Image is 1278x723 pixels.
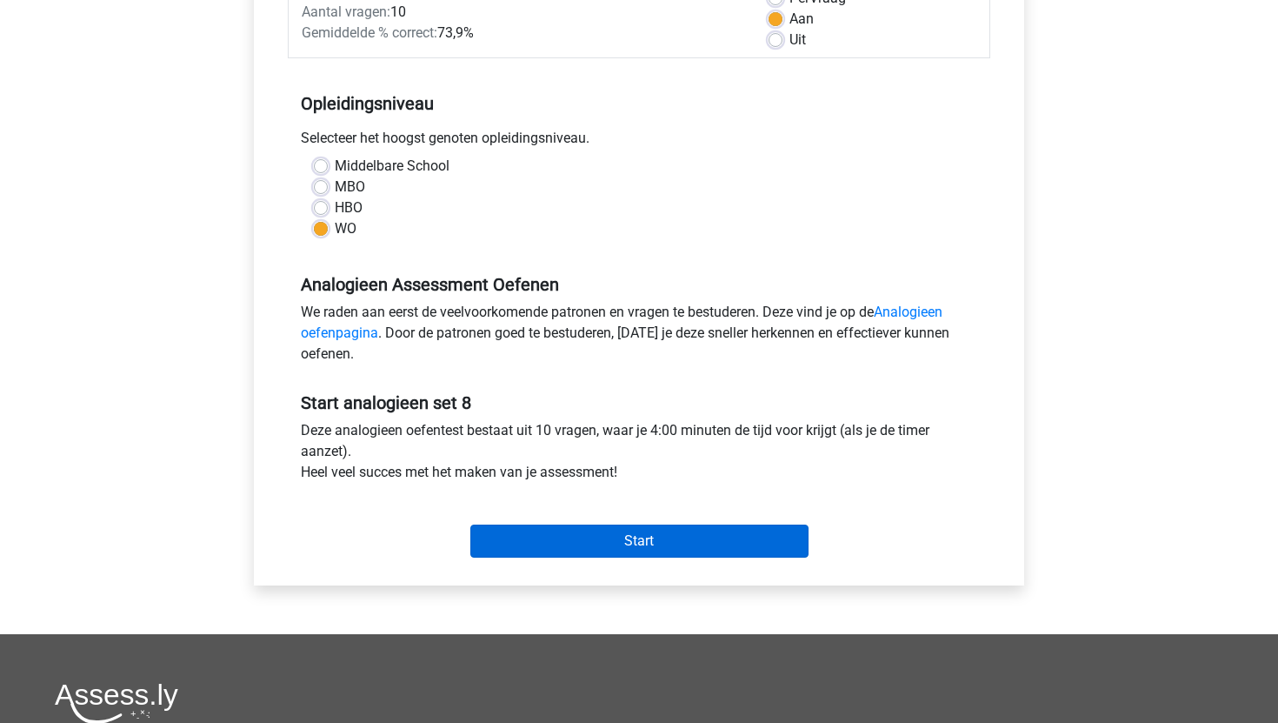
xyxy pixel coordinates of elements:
h5: Start analogieen set 8 [301,392,977,413]
div: 10 [289,2,755,23]
div: Deze analogieen oefentest bestaat uit 10 vragen, waar je 4:00 minuten de tijd voor krijgt (als je... [288,420,990,490]
h5: Analogieen Assessment Oefenen [301,274,977,295]
label: Middelbare School [335,156,449,177]
h5: Opleidingsniveau [301,86,977,121]
label: Aan [789,9,814,30]
span: Aantal vragen: [302,3,390,20]
div: Selecteer het hoogst genoten opleidingsniveau. [288,128,990,156]
label: WO [335,218,356,239]
input: Start [470,525,809,558]
span: Gemiddelde % correct: [302,24,437,41]
div: We raden aan eerst de veelvoorkomende patronen en vragen te bestuderen. Deze vind je op de . Door... [288,302,990,372]
div: 73,9% [289,23,755,44]
label: MBO [335,177,365,197]
label: HBO [335,197,363,218]
label: Uit [789,30,806,50]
